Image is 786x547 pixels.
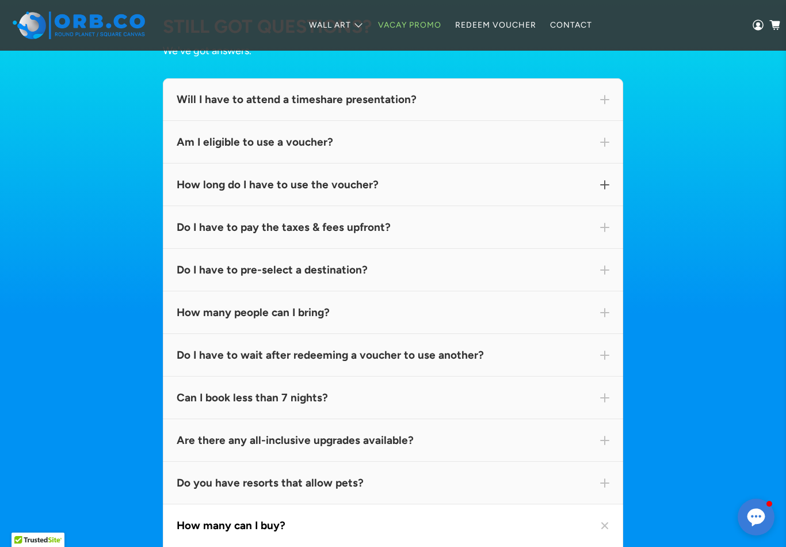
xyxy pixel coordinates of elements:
div: Do I have to pay the taxes & fees upfront? [177,220,609,235]
a: Contact [543,10,599,40]
div: Do I have to pre-select a destination? [163,249,623,291]
div: Do I have to wait after redeeming a voucher to use another? [177,348,609,363]
a: Vacay Promo [371,10,448,40]
div: Do you have resorts that allow pets? [163,462,623,504]
div: Do I have to wait after redeeming a voucher to use another? [163,334,623,377]
div: How long do I have to use the voucher? [163,164,623,206]
div: Will I have to attend a timeshare presentation? [163,78,623,121]
div: Do I have to pay the taxes & fees upfront? [163,206,623,249]
div: Can I book less than 7 nights? [177,390,609,405]
div: How many can I buy? [163,504,623,547]
div: Am I eligible to use a voucher? [177,135,609,150]
div: How many people can I bring? [163,291,623,334]
div: Will I have to attend a timeshare presentation? [177,92,609,107]
button: Open chat window [738,499,774,535]
a: Wall Art [302,10,371,40]
div: Are there any all-inclusive upgrades available? [163,419,623,462]
div: How long do I have to use the voucher? [177,177,609,192]
div: Am I eligible to use a voucher? [163,121,623,164]
div: Are there any all-inclusive upgrades available? [177,433,609,448]
div: Can I book less than 7 nights? [163,377,623,419]
div: Do I have to pre-select a destination? [177,263,609,278]
a: Redeem Voucher [448,10,543,40]
div: How many can I buy? [177,518,609,533]
div: How many people can I bring? [177,305,609,320]
div: Do you have resorts that allow pets? [177,476,609,491]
